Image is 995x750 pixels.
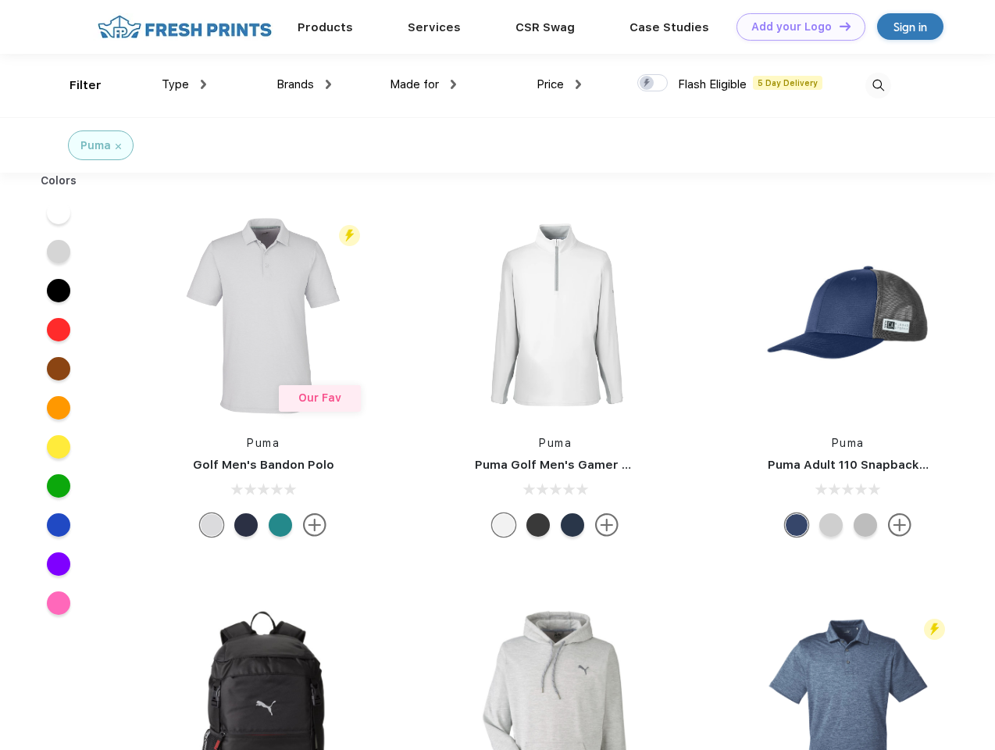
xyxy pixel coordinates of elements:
img: fo%20logo%202.webp [93,13,276,41]
img: flash_active_toggle.svg [339,225,360,246]
div: High Rise [200,513,223,537]
span: Type [162,77,189,91]
a: Golf Men's Bandon Polo [193,458,334,472]
a: Services [408,20,461,34]
img: desktop_search.svg [865,73,891,98]
a: CSR Swag [515,20,575,34]
a: Puma Golf Men's Gamer Golf Quarter-Zip [475,458,722,472]
a: Puma [539,437,572,449]
a: Products [298,20,353,34]
a: Sign in [877,13,943,40]
div: Quarry Brt Whit [819,513,843,537]
div: Sign in [893,18,927,36]
img: filter_cancel.svg [116,144,121,149]
span: Made for [390,77,439,91]
a: Puma [247,437,280,449]
div: Add your Logo [751,20,832,34]
img: DT [840,22,851,30]
img: more.svg [888,513,911,537]
div: Puma Black [526,513,550,537]
span: Our Fav [298,391,341,404]
span: Brands [276,77,314,91]
span: 5 Day Delivery [753,76,822,90]
img: flash_active_toggle.svg [924,619,945,640]
div: Navy Blazer [561,513,584,537]
div: Colors [29,173,89,189]
img: func=resize&h=266 [159,212,367,420]
img: dropdown.png [201,80,206,89]
img: dropdown.png [326,80,331,89]
div: Puma [80,137,111,154]
div: Bright White [492,513,515,537]
span: Price [537,77,564,91]
a: Puma [832,437,865,449]
img: more.svg [595,513,619,537]
div: Green Lagoon [269,513,292,537]
div: Navy Blazer [234,513,258,537]
span: Flash Eligible [678,77,747,91]
div: Quarry with Brt Whit [854,513,877,537]
img: dropdown.png [576,80,581,89]
div: Filter [70,77,102,95]
div: Peacoat with Qut Shd [785,513,808,537]
img: dropdown.png [451,80,456,89]
img: func=resize&h=266 [744,212,952,420]
img: func=resize&h=266 [451,212,659,420]
img: more.svg [303,513,326,537]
